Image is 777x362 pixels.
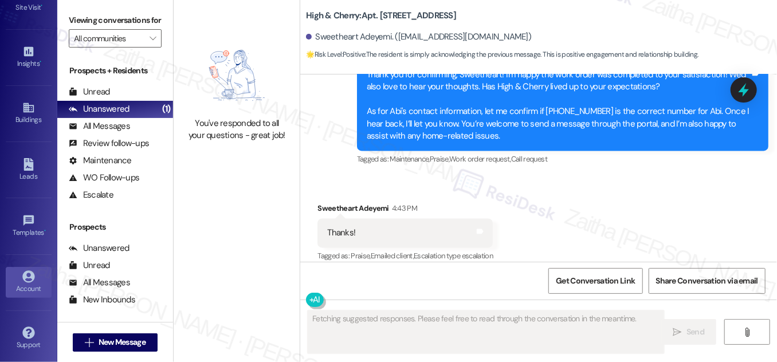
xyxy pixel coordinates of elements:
[306,31,531,43] div: Sweetheart Adeyemi. ([EMAIL_ADDRESS][DOMAIN_NAME])
[69,242,129,254] div: Unanswered
[371,251,414,261] span: Emailed client ,
[430,154,449,164] span: Praise ,
[85,338,93,347] i: 
[57,65,173,77] div: Prospects + Residents
[656,275,758,287] span: Share Conversation via email
[6,42,52,73] a: Insights •
[556,275,635,287] span: Get Conversation Link
[69,11,162,29] label: Viewing conversations for
[389,202,417,214] div: 4:43 PM
[390,154,429,164] span: Maintenance ,
[74,29,143,48] input: All communities
[673,328,682,337] i: 
[99,336,146,348] span: New Message
[686,326,704,338] span: Send
[327,227,355,239] div: Thanks!
[186,117,287,142] div: You've responded to all your questions - great job!
[649,268,766,294] button: Share Conversation via email
[69,155,132,167] div: Maintenance
[661,319,717,345] button: Send
[306,10,456,22] b: High & Cherry: Apt. [STREET_ADDRESS]
[449,154,511,164] span: Work order request ,
[308,310,664,353] textarea: Fetching suggested responses. Please feel free to read through the conversation in the meantime.
[150,34,156,43] i: 
[6,211,52,242] a: Templates •
[69,189,113,201] div: Escalate
[414,251,493,261] span: Escalation type escalation
[189,39,285,111] img: empty-state
[69,103,129,115] div: Unanswered
[548,268,642,294] button: Get Conversation Link
[57,221,173,233] div: Prospects
[306,50,365,59] strong: 🌟 Risk Level: Positive
[69,86,110,98] div: Unread
[317,247,493,264] div: Tagged as:
[69,259,110,271] div: Unread
[41,2,43,10] span: •
[69,294,135,306] div: New Inbounds
[357,151,768,167] div: Tagged as:
[317,202,493,218] div: Sweetheart Adeyemi
[6,323,52,354] a: Support
[69,172,139,184] div: WO Follow-ups
[351,251,370,261] span: Praise ,
[69,277,130,289] div: All Messages
[40,58,41,66] span: •
[44,227,46,235] span: •
[159,100,174,118] div: (1)
[6,155,52,186] a: Leads
[367,69,750,143] div: Thank you for confirming, Sweetheart! I'm happy the work order was completed to your satisfaction...
[6,267,52,298] a: Account
[6,98,52,129] a: Buildings
[743,328,751,337] i: 
[306,49,698,61] span: : The resident is simply acknowledging the previous message. This is positive engagement and rela...
[69,120,130,132] div: All Messages
[69,137,149,149] div: Review follow-ups
[511,154,547,164] span: Call request
[73,333,158,352] button: New Message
